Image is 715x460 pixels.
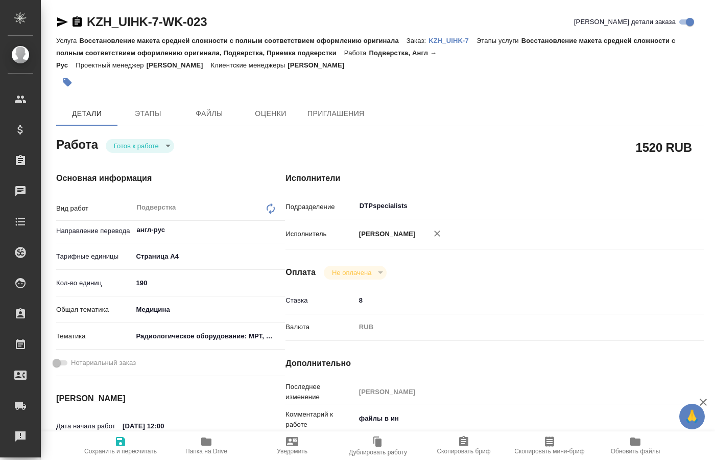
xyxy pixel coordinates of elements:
button: Папка на Drive [163,431,249,460]
button: 🙏 [679,404,705,429]
p: [PERSON_NAME] [288,61,352,69]
p: [PERSON_NAME] [147,61,211,69]
p: Последнее изменение [285,382,355,402]
p: Работа [344,49,369,57]
button: Обновить файлы [592,431,678,460]
p: Этапы услуги [476,37,521,44]
button: Скопировать мини-бриф [507,431,592,460]
button: Не оплачена [329,268,374,277]
p: Тематика [56,331,132,341]
div: Медицина [132,301,285,318]
span: Сохранить и пересчитать [84,448,157,455]
h2: 1520 RUB [636,139,692,156]
span: 🙏 [683,406,701,427]
button: Дублировать работу [335,431,421,460]
input: ✎ Введи что-нибудь [355,293,669,308]
p: Проектный менеджер [76,61,146,69]
p: KZH_UIHK-7 [428,37,476,44]
input: Пустое поле [355,384,669,399]
span: Обновить файлы [611,448,660,455]
h4: Дополнительно [285,357,704,370]
p: Ставка [285,295,355,306]
button: Скопировать бриф [421,431,507,460]
p: Направление перевода [56,226,132,236]
h4: Оплата [285,266,316,279]
p: Исполнитель [285,229,355,239]
button: Сохранить и пересчитать [78,431,163,460]
button: Добавить тэг [56,71,79,94]
p: Подразделение [285,202,355,212]
button: Open [279,229,281,231]
p: Заказ: [407,37,428,44]
span: Папка на Drive [185,448,227,455]
span: Скопировать мини-бриф [514,448,584,455]
div: Готов к работе [324,266,387,280]
div: RUB [355,318,669,336]
p: Клиентские менеджеры [211,61,288,69]
span: Детали [62,107,111,120]
p: Восстановление макета средней сложности с полным соответствием оформлению оригинала [79,37,406,44]
button: Скопировать ссылку [71,16,83,28]
input: ✎ Введи что-нибудь [119,419,208,433]
p: Общая тематика [56,305,132,315]
p: Валюта [285,322,355,332]
h4: [PERSON_NAME] [56,393,245,405]
button: Скопировать ссылку для ЯМессенджера [56,16,68,28]
button: Open [663,205,665,207]
h4: Исполнители [285,172,704,185]
span: Приглашения [307,107,365,120]
div: Страница А4 [132,248,285,265]
p: Дата начала работ [56,421,119,431]
input: ✎ Введи что-нибудь [132,275,285,290]
p: Кол-во единиц [56,278,132,288]
div: Готов к работе [106,139,174,153]
span: Скопировать бриф [437,448,490,455]
a: KZH_UIHK-7-WK-023 [87,15,207,29]
span: Нотариальный заказ [71,358,136,368]
p: [PERSON_NAME] [355,229,416,239]
span: Файлы [185,107,234,120]
a: KZH_UIHK-7 [428,36,476,44]
span: Уведомить [277,448,307,455]
button: Уведомить [249,431,335,460]
p: Комментарий к работе [285,409,355,430]
span: Оценки [246,107,295,120]
button: Удалить исполнителя [426,222,448,245]
p: Вид работ [56,203,132,214]
div: Радиологическое оборудование: МРТ, КТ, УЗИ, рентгенография [132,328,285,345]
textarea: файлы в ин [355,410,669,427]
h2: Работа [56,134,98,153]
span: Дублировать работу [349,449,407,456]
p: Тарифные единицы [56,251,132,262]
p: Услуга [56,37,79,44]
button: Готов к работе [111,142,162,150]
span: Этапы [124,107,173,120]
h4: Основная информация [56,172,245,185]
span: [PERSON_NAME] детали заказа [574,17,676,27]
